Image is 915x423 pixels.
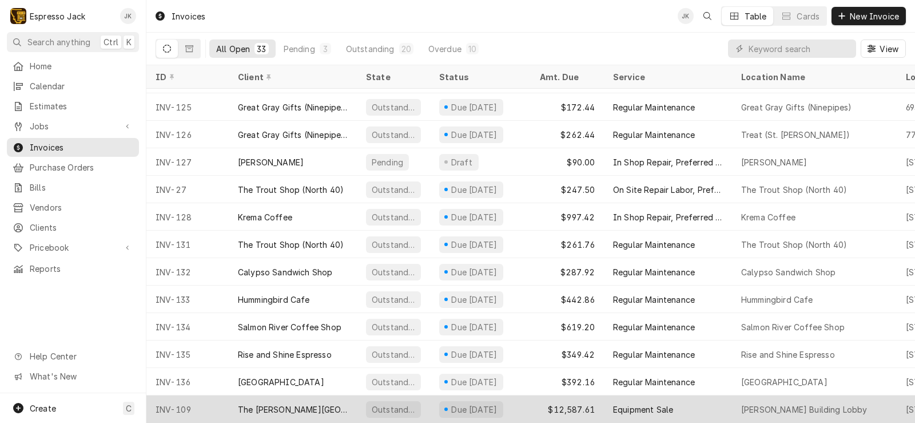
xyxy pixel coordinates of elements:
[371,211,416,223] div: Outstanding
[450,211,499,223] div: Due [DATE]
[468,43,476,55] div: 10
[238,184,344,196] div: The Trout Shop (North 40)
[371,321,416,333] div: Outstanding
[613,376,695,388] div: Regular Maintenance
[741,184,847,196] div: The Trout Shop (North 40)
[7,32,139,52] button: Search anythingCtrlK
[120,8,136,24] div: Jack Kehoe's Avatar
[450,349,499,361] div: Due [DATE]
[613,294,695,306] div: Regular Maintenance
[613,211,723,223] div: In Shop Repair, Preferred Rate
[238,349,332,361] div: Rise and Shine Espresso
[371,156,404,168] div: Pending
[30,201,133,214] span: Vendors
[450,321,499,333] div: Due [DATE]
[238,294,310,306] div: Hummingbird Cafe
[146,93,229,121] div: INV-125
[531,341,604,368] div: $349.42
[613,349,695,361] div: Regular Maintenance
[531,203,604,231] div: $997.42
[30,370,132,382] span: What's New
[30,404,56,413] span: Create
[126,402,132,414] span: C
[30,100,133,112] span: Estimates
[848,10,901,22] span: New Invoice
[613,71,721,83] div: Service
[613,156,723,168] div: In Shop Repair, Preferred Rate
[10,8,26,24] div: E
[371,266,416,278] div: Outstanding
[238,376,324,388] div: [GEOGRAPHIC_DATA]
[450,294,499,306] div: Due [DATE]
[216,43,250,55] div: All Open
[832,7,906,25] button: New Invoice
[877,43,901,55] span: View
[238,101,348,113] div: Great Gray Gifts (Ninepipes Lodge)
[257,43,266,55] div: 33
[613,239,695,251] div: Regular Maintenance
[450,184,499,196] div: Due [DATE]
[7,77,139,96] a: Calendar
[146,176,229,203] div: INV-27
[7,347,139,366] a: Go to Help Center
[7,238,139,257] a: Go to Pricebook
[238,404,348,416] div: The [PERSON_NAME][GEOGRAPHIC_DATA]
[613,404,673,416] div: Equipment Sale
[371,129,416,141] div: Outstanding
[741,266,836,278] div: Calypso Sandwich Shop
[371,376,416,388] div: Outstanding
[30,120,116,132] span: Jobs
[238,129,348,141] div: Great Gray Gifts (Ninepipes Lodge)
[7,117,139,136] a: Go to Jobs
[450,266,499,278] div: Due [DATE]
[146,231,229,258] div: INV-131
[741,321,845,333] div: Salmon River Coffee Shop
[7,198,139,217] a: Vendors
[238,239,344,251] div: The Trout Shop (North 40)
[861,39,906,58] button: View
[238,321,341,333] div: Salmon River Coffee Shop
[531,148,604,176] div: $90.00
[30,80,133,92] span: Calendar
[146,121,229,148] div: INV-126
[741,211,795,223] div: Krema Coffee
[30,181,133,193] span: Bills
[531,258,604,286] div: $287.92
[741,239,847,251] div: The Trout Shop (North 40)
[450,404,499,416] div: Due [DATE]
[741,349,835,361] div: Rise and Shine Espresso
[7,158,139,177] a: Purchase Orders
[371,239,416,251] div: Outstanding
[7,259,139,278] a: Reports
[371,184,416,196] div: Outstanding
[146,286,229,313] div: INV-133
[156,71,217,83] div: ID
[27,36,90,48] span: Search anything
[371,101,416,113] div: Outstanding
[120,8,136,24] div: JK
[678,8,694,24] div: JK
[439,71,519,83] div: Status
[749,39,850,58] input: Keyword search
[613,184,723,196] div: On Site Repair Labor, Prefered Rate, Regular Hours
[30,10,85,22] div: Espresso Jack
[741,294,813,306] div: Hummingbird Cafe
[346,43,395,55] div: Outstanding
[30,60,133,72] span: Home
[7,138,139,157] a: Invoices
[531,176,604,203] div: $247.50
[146,313,229,341] div: INV-134
[146,203,229,231] div: INV-128
[531,231,604,258] div: $261.76
[238,156,304,168] div: [PERSON_NAME]
[238,266,332,278] div: Calypso Sandwich Shop
[7,178,139,197] a: Bills
[30,161,133,173] span: Purchase Orders
[146,148,229,176] div: INV-127
[7,97,139,116] a: Estimates
[741,376,828,388] div: [GEOGRAPHIC_DATA]
[30,222,133,234] span: Clients
[371,294,416,306] div: Outstanding
[428,43,462,55] div: Overdue
[797,10,819,22] div: Cards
